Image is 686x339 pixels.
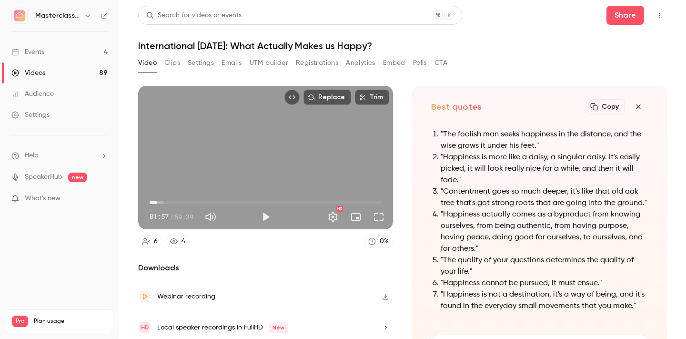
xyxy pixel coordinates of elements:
[146,10,242,21] div: Search for videos or events
[250,55,288,71] button: UTM builder
[441,289,648,312] li: "Happiness is not a destination, it's a way of being, and it's found in the everyday small moveme...
[380,236,389,247] div: 0 %
[11,110,50,120] div: Settings
[34,318,107,325] span: Plan usage
[164,55,180,71] button: Clips
[369,207,388,226] button: Full screen
[323,207,343,226] button: Settings
[138,55,157,71] button: Video
[303,90,351,105] button: Replace
[11,68,45,78] div: Videos
[346,207,365,226] button: Turn on miniplayer
[606,6,644,25] button: Share
[150,212,169,222] span: 01:57
[336,206,343,212] div: HD
[441,277,648,289] li: "Happiness cannot be pursued, it must ensue."
[166,235,190,248] a: 4
[138,262,393,274] h2: Downloads
[138,235,162,248] a: 6
[364,235,393,248] a: 0%
[441,255,648,277] li: "The quality of your questions determines the quality of your life."
[413,55,427,71] button: Polls
[12,316,28,327] span: Pro
[150,212,193,222] div: 01:57
[25,194,61,204] span: What's new
[188,55,214,71] button: Settings
[346,55,375,71] button: Analytics
[586,99,625,114] button: Copy
[355,90,389,105] button: Trim
[11,89,54,99] div: Audience
[35,11,80,21] h6: Masterclass Channel
[441,209,648,255] li: "Happiness actually comes as a byproduct from knowing ourselves, from being authentic, from havin...
[222,55,242,71] button: Emails
[174,212,193,222] span: 59:39
[11,151,108,161] li: help-dropdown-opener
[154,236,158,247] div: 6
[157,322,288,333] div: Local speaker recordings in FullHD
[269,322,288,333] span: New
[25,172,62,182] a: SpeakerHub
[68,173,87,182] span: new
[11,47,44,57] div: Events
[652,8,667,23] button: Top Bar Actions
[431,101,482,113] h2: Best quotes
[12,8,27,23] img: Masterclass Channel
[170,212,173,222] span: /
[434,55,447,71] button: CTA
[383,55,405,71] button: Embed
[182,236,185,247] div: 4
[201,207,220,226] button: Mute
[138,40,667,51] h1: International [DATE]: What Actually Makes us Happy?
[441,129,648,152] li: "The foolish man seeks happiness in the distance, and the wise grows it under his feet."
[25,151,39,161] span: Help
[256,207,275,226] button: Play
[157,291,215,302] div: Webinar recording
[441,152,648,186] li: "Happiness is more like a daisy, a singular daisy. It's easily picked, it will look really nice f...
[296,55,338,71] button: Registrations
[441,186,648,209] li: "Contentment goes so much deeper, it's like that old oak tree that's got strong roots that are go...
[284,90,300,105] button: Embed video
[96,195,108,203] iframe: Noticeable Trigger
